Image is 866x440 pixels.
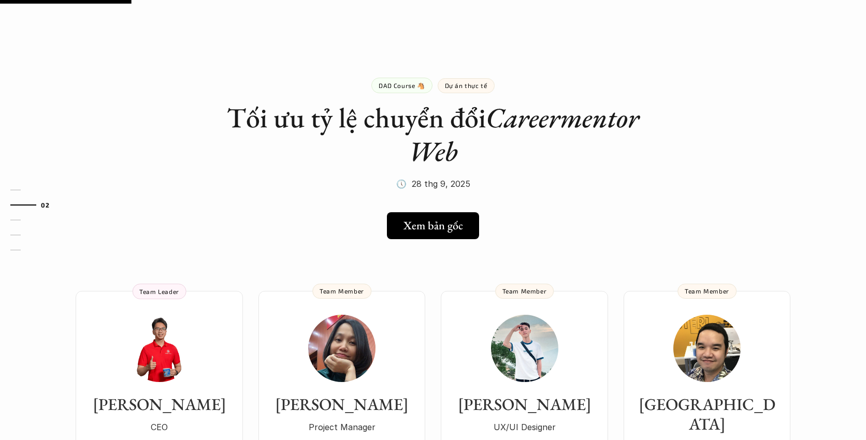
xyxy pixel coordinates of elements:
[502,287,547,295] p: Team Member
[685,287,729,295] p: Team Member
[269,419,415,435] p: Project Manager
[403,219,463,232] h5: Xem bản gốc
[41,201,49,209] strong: 02
[86,394,233,414] h3: [PERSON_NAME]
[379,82,425,89] p: DAD Course 🐴
[320,287,364,295] p: Team Member
[451,394,598,414] h3: [PERSON_NAME]
[387,212,479,239] a: Xem bản gốc
[451,419,598,435] p: UX/UI Designer
[86,419,233,435] p: CEO
[634,394,780,434] h3: [GEOGRAPHIC_DATA]
[445,82,487,89] p: Dự án thực tế
[269,394,415,414] h3: [PERSON_NAME]
[396,176,470,192] p: 🕔 28 thg 9, 2025
[408,99,645,169] em: Careermentor Web
[226,101,640,168] h1: Tối ưu tỷ lệ chuyển đổi
[10,199,60,211] a: 02
[139,288,179,295] p: Team Leader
